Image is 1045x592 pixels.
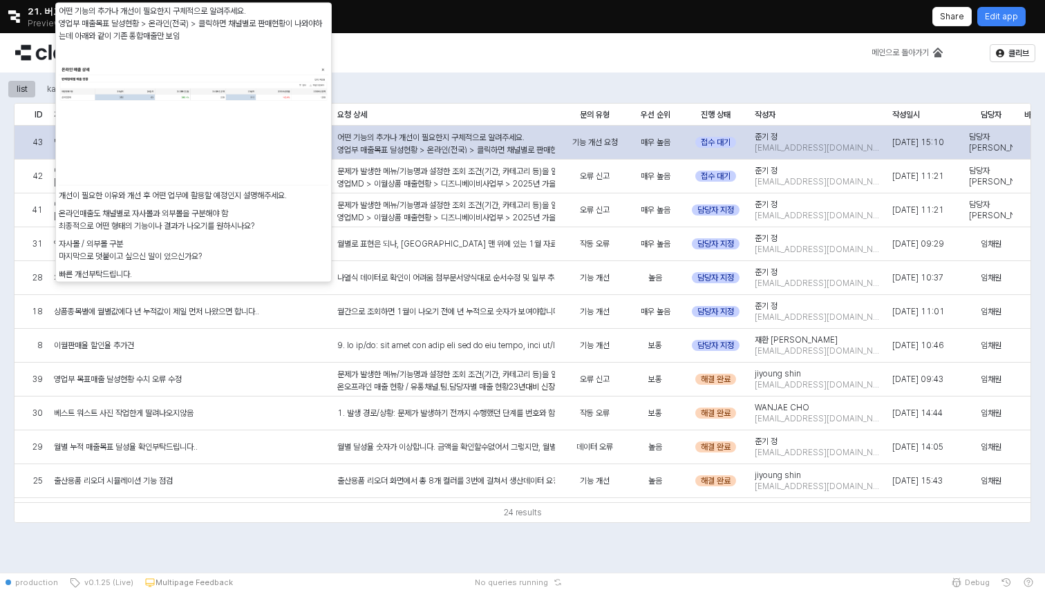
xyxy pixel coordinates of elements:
p: 영업부 매출목표 달성현황 > 온라인(전국) > 클릭하면 채널별로 판매현황이 나와야하는데 아래와 같이 기존 통합매출만 보임 [59,17,328,42]
span: 29 [32,441,43,452]
button: Help [1017,573,1039,592]
span: 보통 [648,408,662,419]
button: Share app [932,7,972,26]
div: 9. lo ip/do: sit amet con adip eli sed do eiu tempo, inci ut/lab etd mag ali eni. (a: 6. min 21v ... [337,339,555,352]
span: 높음 [648,441,662,452]
span: jiyoung shin [755,470,801,481]
span: 오류 신고 [580,171,610,182]
span: [EMAIL_ADDRESS][DOMAIN_NAME] [755,176,881,187]
span: 준기 정 [755,199,778,210]
div: Previewing v0.1.25 (Live) [28,14,140,33]
span: 담당자 [PERSON_NAME] [969,131,1013,153]
span: v0.1.25 (Live) [80,577,133,588]
span: [DATE] 10:46 [892,340,944,351]
span: 월별 누적 매출목표 달성율 확인부탁드립니다.. [54,441,198,452]
span: 매우 높음 [641,238,670,249]
div: 어떤 기능의 추가나 개선이 필요한지 구체적으로 알려주세요. 개선이 필요한 이유와 개선 후 어떤 업무에 활용할 예정인지 설명해주세요. 최종적으로 어떤 형태의 기능이나 결과가 나... [59,5,328,280]
span: WANJAE CHO [755,402,809,413]
span: 담당자 [PERSON_NAME] [969,199,1013,221]
span: 23년대비 신장액 표기 오류 수정해 주세요. [509,382,641,392]
div: kanban [39,81,84,97]
span: 8 [37,340,43,351]
span: 준기 정 [755,436,778,447]
span: 높음 [648,475,662,486]
span: 준기 정 [755,267,778,278]
span: 해결 완료 [701,408,731,419]
div: 문제가 발생한 메뉴/기능명과 설정한 조회 조건(기간, 카테고리 등)을 알려주세요. 구체적으로 어떤 수치나 현상이 잘못되었고, 왜 오류라고 생각하시는지 설명해주세요. 올바른 결... [337,199,555,580]
span: [EMAIL_ADDRESS][DOMAIN_NAME] [755,379,881,390]
span: 임채원 [981,238,1001,249]
button: Debug [945,573,995,592]
span: 임채원 [981,340,1001,351]
span: 41 [32,204,43,216]
button: v0.1.25 (Live) [64,573,139,592]
span: 기능 개선 [580,340,610,351]
span: 보통 [648,374,662,385]
span: [EMAIL_ADDRESS][DOMAIN_NAME] [755,447,881,458]
span: 28 [32,272,43,283]
button: Edit app [977,7,1026,26]
span: 채널별매출현황 수정 [54,272,118,283]
span: 영업부 목표매출 달성현황 수치 오류 수정 [54,374,182,385]
span: [EMAIL_ADDRESS][DOMAIN_NAME] [755,312,881,323]
p: 영업MD > 이월상품 매출현황 > 디즈니베이비사업부 > 2025년 가을이월 / 2025년 봄이월 판매율 값 오류 [337,178,555,190]
span: [DATE] 15:43 [892,475,943,486]
p: 클리브 [1008,48,1029,59]
span: 매우 높음 [641,137,670,148]
span: 보통 [648,340,662,351]
span: [DATE] 15:10 [892,137,944,148]
span: 접수 대기 [701,137,731,148]
span: [DATE] 09:29 [892,238,944,249]
span: 준기 정 [755,233,778,244]
span: 준기 정 [755,300,778,312]
div: 1. 발생 경로/상황: 문제가 발생하기 전까지 수행했던 단계를 번호와 함께 자세히 설명하거나, 제안하는 기능/개선이 필요한 상황을 설명해 주세요. (예: 1. 날짜를 [DAT... [337,407,555,419]
div: 월별 달성율 숫자가 이상합니다. 금액을 확인할수없어서 그렇지만, 월별 달성율 숫자 재확인해주셨으면 합니다. [337,441,555,453]
span: 기능 개선 요청 [572,137,618,148]
span: 준기 정 [755,131,778,142]
span: [DATE] 09:43 [892,374,943,385]
span: 베스트 워스트 사진 작업한게 딸려나오지않음 [54,408,194,419]
p: Share [940,11,964,22]
div: 나열식 데이터로 확인이 어려움 첨부문서양식대로 순서수정 및 일부 추가필요 구분자별 컬러 추가 구분해주세요(시인성) -- [337,271,555,284]
p: Edit app [985,11,1018,22]
div: 메인으로 돌아가기 [872,48,929,57]
span: 31 [32,238,43,249]
span: 임채원 [981,272,1001,283]
div: 어떤 기능의 추가나 개선이 필요한지 구체적으로 알려주세요. 개선이 필요한 이유와 개선 후 어떤 업무에 활용할 예정인지 설명해주세요. 최종적으로 어떤 형태의 기능이나 결과가 나... [337,131,555,371]
span: 해결 완료 [701,374,731,385]
p: 빠른 개선부탁드립니다. [59,267,328,280]
button: Reset app state [551,578,565,586]
span: 21. 버그 제보_개선 요청/reports_management [28,4,226,18]
div: kanban [47,81,75,97]
span: 준기 정 [755,165,778,176]
span: 작동 오류 [580,238,610,249]
div: 문제가 발생한 메뉴/기능명과 설정한 조회 조건(기간, 카테고리 등)을 알려주세요. 구체적으로 어떤 수치나 현상이 잘못되었고, 왜 오류라고 생각하시는지 설명해주세요. 올바른 결... [337,165,555,546]
div: 월별로 표현은 되나, [GEOGRAPHIC_DATA] 맨 위에 있는 1월 자료만 다운로드 됨 [337,238,555,250]
span: 담당자 지정 [697,204,734,216]
span: 빨리해주세요 [54,137,95,148]
span: 엑셀다운로드시 월별로 다운되지 않아요 [54,238,178,249]
p: 영업MD > 이월상품 매출현황 > 디즈니베이비사업부 > 2025년 가을이월 / 2025년 봄이월 판매율 값 오류 [337,211,555,224]
p: 온오프라인 매출 현황 / 유통채널,팀,담당자별 매출 현황 [337,381,555,393]
p: 온라인매출도 채널별로 자사몰과 외부몰을 구분해야 함 [59,207,328,219]
span: 우선 순위 [641,109,670,120]
span: 42 [33,171,43,182]
span: production [15,577,58,588]
span: 해결 완료 [701,441,731,452]
span: 임채원 [981,441,1001,452]
span: 임채원 [981,475,1001,486]
span: [DATE] 11:21 [892,171,944,182]
span: 임채원 [981,408,1001,419]
div: 24 results [504,506,542,519]
span: 30 [32,408,43,419]
span: [EMAIL_ADDRESS][DOMAIN_NAME] [755,413,881,424]
span: 담당자 지정 [697,340,734,351]
span: 접수 대기 [701,171,731,182]
span: 오류 신고 [580,374,610,385]
span: No queries running [475,577,548,588]
span: 출산용품 리오더 시뮬레이션 기능 점검 [54,475,173,486]
div: Table toolbar [15,502,1030,522]
span: [EMAIL_ADDRESS][DOMAIN_NAME] [755,345,881,356]
span: 담당자 지정 [697,272,734,283]
span: 임채원 [981,306,1001,317]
